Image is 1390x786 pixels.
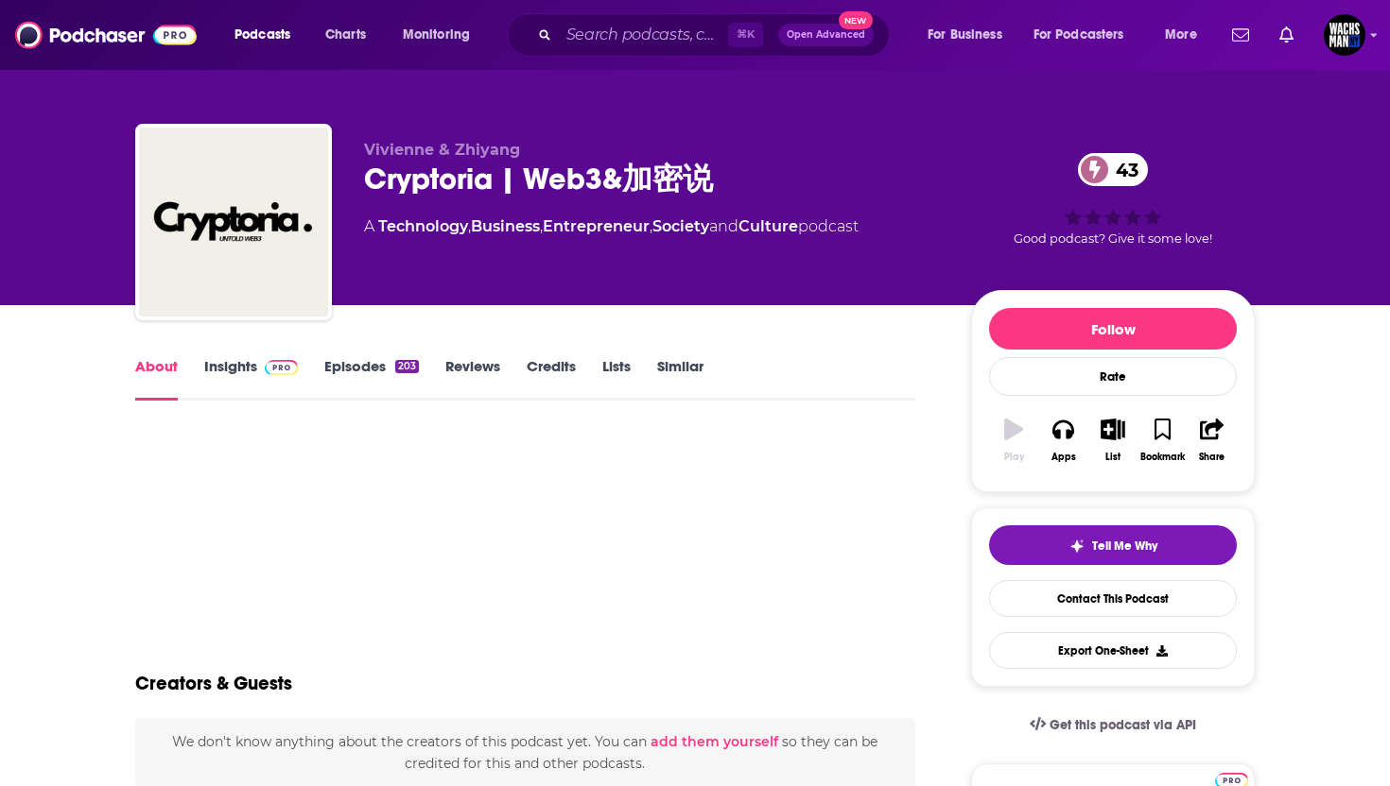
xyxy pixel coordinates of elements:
a: Culture [738,217,798,235]
input: Search podcasts, credits, & more... [559,20,728,50]
div: Share [1199,452,1225,463]
button: open menu [1152,20,1221,50]
a: Credits [527,357,576,401]
div: A podcast [364,215,859,238]
div: 43Good podcast? Give it some love! [971,141,1255,258]
span: More [1165,22,1197,48]
button: open menu [390,20,495,50]
img: Cryptoria | Web3&加密说 [139,128,328,316]
span: New [839,11,873,29]
button: Play [989,406,1038,474]
span: Get this podcast via API [1050,717,1196,733]
button: open menu [914,20,1026,50]
span: For Business [928,22,1002,48]
a: Show notifications dropdown [1225,19,1257,51]
button: Open AdvancedNew [778,24,874,46]
a: Entrepreneur [543,217,650,235]
a: Show notifications dropdown [1272,19,1301,51]
span: Open Advanced [787,30,865,40]
a: About [135,357,178,401]
a: Contact This Podcast [989,580,1237,617]
a: Episodes203 [324,357,419,401]
button: Export One-Sheet [989,632,1237,669]
button: Show profile menu [1324,14,1365,56]
a: 43 [1078,153,1148,186]
a: Technology [378,217,468,235]
div: Search podcasts, credits, & more... [525,13,908,57]
span: Podcasts [235,22,290,48]
div: List [1105,452,1121,463]
span: ⌘ K [728,23,763,47]
img: Podchaser Pro [265,360,298,375]
a: Get this podcast via API [1015,702,1211,748]
div: Play [1004,452,1024,463]
span: and [709,217,738,235]
button: List [1088,406,1138,474]
div: Apps [1051,452,1076,463]
span: Vivienne & Zhiyang [364,141,520,159]
span: 43 [1097,153,1148,186]
span: , [468,217,471,235]
a: Charts [313,20,377,50]
img: tell me why sparkle [1069,538,1085,554]
button: Follow [989,308,1237,350]
div: 203 [395,360,419,373]
img: User Profile [1324,14,1365,56]
div: Bookmark [1140,452,1185,463]
img: Podchaser - Follow, Share and Rate Podcasts [15,17,197,53]
button: Apps [1038,406,1087,474]
span: Tell Me Why [1092,538,1157,554]
span: Good podcast? Give it some love! [1014,231,1212,246]
a: Lists [602,357,631,401]
a: Business [471,217,540,235]
a: Society [652,217,709,235]
button: Share [1188,406,1237,474]
button: open menu [221,20,315,50]
button: open menu [1021,20,1152,50]
a: Reviews [445,357,500,401]
span: , [650,217,652,235]
span: For Podcasters [1034,22,1124,48]
div: Rate [989,357,1237,396]
a: InsightsPodchaser Pro [204,357,298,401]
button: tell me why sparkleTell Me Why [989,525,1237,565]
h2: Creators & Guests [135,672,292,695]
a: Similar [657,357,704,401]
span: We don't know anything about the creators of this podcast yet . You can so they can be credited f... [172,733,877,771]
span: Logged in as WachsmanNY [1324,14,1365,56]
span: Monitoring [403,22,470,48]
span: , [540,217,543,235]
button: add them yourself [651,734,778,749]
button: Bookmark [1138,406,1187,474]
span: Charts [325,22,366,48]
